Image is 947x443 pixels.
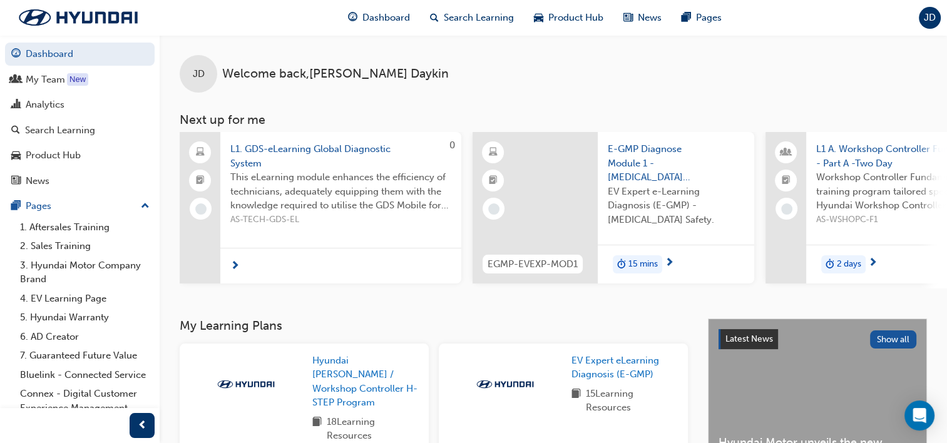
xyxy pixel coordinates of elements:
[837,257,861,272] span: 2 days
[782,145,791,161] span: people-icon
[628,257,658,272] span: 15 mins
[6,4,150,31] img: Trak
[15,218,155,237] a: 1. Aftersales Training
[11,176,21,187] span: news-icon
[488,203,499,215] span: learningRecordVerb_NONE-icon
[473,132,754,283] a: EGMP-EVEXP-MOD1E-GMP Diagnose Module 1 - [MEDICAL_DATA] SafetyEV Expert e-Learning Diagnosis (E-G...
[222,67,449,81] span: Welcome back , [PERSON_NAME] Daykin
[15,346,155,365] a: 7. Guaranteed Future Value
[524,5,613,31] a: car-iconProduct Hub
[449,140,455,151] span: 0
[327,415,419,443] span: 18 Learning Resources
[212,378,280,390] img: Trak
[924,11,936,25] span: JD
[5,40,155,195] button: DashboardMy TeamAnalyticsSearch LearningProduct HubNews
[180,318,688,333] h3: My Learning Plans
[141,198,150,215] span: up-icon
[26,73,65,87] div: My Team
[312,415,322,443] span: book-icon
[160,113,947,127] h3: Next up for me
[5,93,155,116] a: Analytics
[11,74,21,86] span: people-icon
[338,5,420,31] a: guage-iconDashboard
[230,170,451,213] span: This eLearning module enhances the efficiency of technicians, adequately equipping them with the ...
[5,144,155,167] a: Product Hub
[230,261,240,272] span: next-icon
[230,142,451,170] span: L1. GDS-eLearning Global Diagnostic System
[444,11,514,25] span: Search Learning
[672,5,732,31] a: pages-iconPages
[725,334,773,344] span: Latest News
[682,10,691,26] span: pages-icon
[5,43,155,66] a: Dashboard
[15,365,155,385] a: Bluelink - Connected Service
[15,308,155,327] a: 5. Hyundai Warranty
[696,11,722,25] span: Pages
[26,174,49,188] div: News
[67,73,88,86] div: Tooltip anchor
[193,67,205,81] span: JD
[623,10,633,26] span: news-icon
[26,148,81,163] div: Product Hub
[489,145,498,161] span: learningResourceType_ELEARNING-icon
[11,49,21,60] span: guage-icon
[586,387,678,415] span: 15 Learning Resources
[11,150,21,161] span: car-icon
[617,257,626,273] span: duration-icon
[15,256,155,289] a: 3. Hyundai Motor Company Brand
[195,203,207,215] span: learningRecordVerb_NONE-icon
[5,195,155,218] button: Pages
[15,384,155,417] a: Connex - Digital Customer Experience Management
[488,257,578,272] span: EGMP-EVEXP-MOD1
[904,400,934,430] div: Open Intercom Messenger
[420,5,524,31] a: search-iconSearch Learning
[781,203,792,215] span: learningRecordVerb_NONE-icon
[719,329,916,349] a: Latest NewsShow all
[571,387,581,415] span: book-icon
[196,145,205,161] span: laptop-icon
[15,289,155,308] a: 4. EV Learning Page
[11,125,20,136] span: search-icon
[230,213,451,227] span: AS-TECH-GDS-EL
[312,355,417,409] span: Hyundai [PERSON_NAME] / Workshop Controller H-STEP Program
[348,10,357,26] span: guage-icon
[919,7,941,29] button: JD
[534,10,543,26] span: car-icon
[26,98,64,112] div: Analytics
[26,199,51,213] div: Pages
[5,170,155,193] a: News
[11,99,21,111] span: chart-icon
[782,173,791,189] span: booktick-icon
[665,258,674,269] span: next-icon
[11,201,21,212] span: pages-icon
[638,11,662,25] span: News
[430,10,439,26] span: search-icon
[180,132,461,283] a: 0L1. GDS-eLearning Global Diagnostic SystemThis eLearning module enhances the efficiency of techn...
[870,330,917,349] button: Show all
[15,327,155,347] a: 6. AD Creator
[571,355,659,380] span: EV Expert eLearning Diagnosis (E-GMP)
[471,378,540,390] img: Trak
[5,119,155,142] a: Search Learning
[362,11,410,25] span: Dashboard
[196,173,205,189] span: booktick-icon
[826,257,834,273] span: duration-icon
[608,185,744,227] span: EV Expert e-Learning Diagnosis (E-GMP) - [MEDICAL_DATA] Safety.
[613,5,672,31] a: news-iconNews
[138,418,147,434] span: prev-icon
[489,173,498,189] span: booktick-icon
[312,354,419,410] a: Hyundai [PERSON_NAME] / Workshop Controller H-STEP Program
[5,68,155,91] a: My Team
[608,142,744,185] span: E-GMP Diagnose Module 1 - [MEDICAL_DATA] Safety
[548,11,603,25] span: Product Hub
[868,258,878,269] span: next-icon
[25,123,95,138] div: Search Learning
[15,237,155,256] a: 2. Sales Training
[571,354,678,382] a: EV Expert eLearning Diagnosis (E-GMP)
